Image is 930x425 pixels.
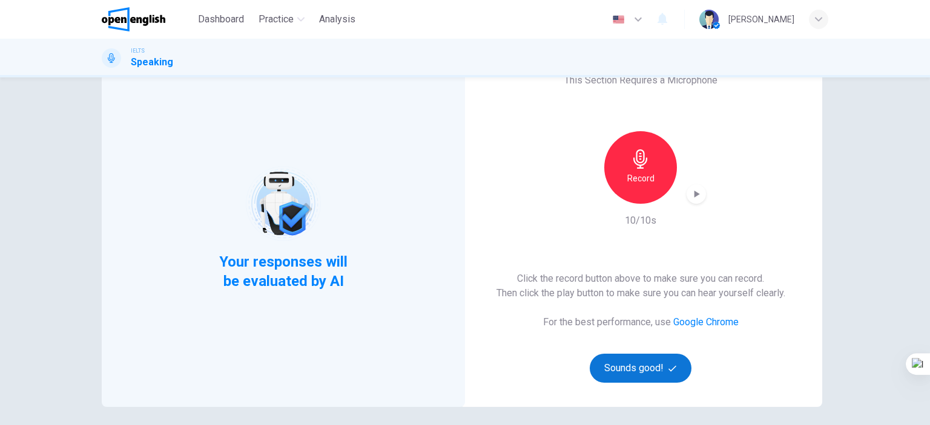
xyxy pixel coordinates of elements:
[673,316,739,328] a: Google Chrome
[102,7,165,31] img: OpenEnglish logo
[131,47,145,55] span: IELTS
[604,131,677,204] button: Record
[245,165,322,242] img: robot icon
[728,12,794,27] div: [PERSON_NAME]
[254,8,309,30] button: Practice
[543,315,739,329] h6: For the best performance, use
[496,271,785,300] h6: Click the record button above to make sure you can record. Then click the play button to make sur...
[259,12,294,27] span: Practice
[102,7,193,31] a: OpenEnglish logo
[198,12,244,27] span: Dashboard
[590,354,691,383] button: Sounds good!
[627,171,655,186] h6: Record
[193,8,249,30] button: Dashboard
[314,8,360,30] button: Analysis
[564,73,717,88] h6: This Section Requires a Microphone
[319,12,355,27] span: Analysis
[210,252,357,291] span: Your responses will be evaluated by AI
[131,55,173,70] h1: Speaking
[625,213,656,228] h6: 10/10s
[611,15,626,24] img: en
[699,10,719,29] img: Profile picture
